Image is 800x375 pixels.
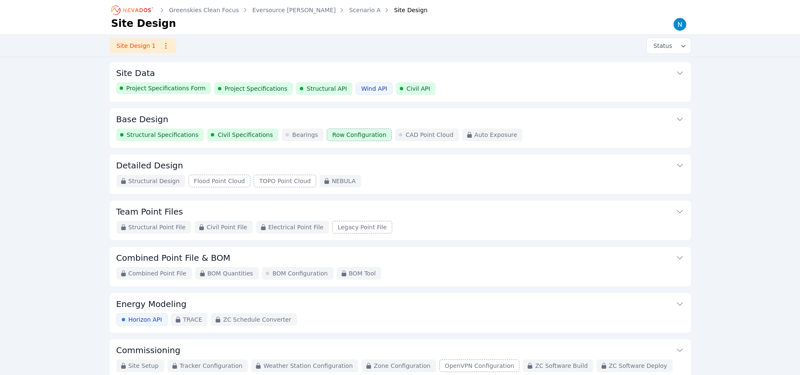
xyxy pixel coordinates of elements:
div: Energy ModelingHorizon APITRACEZC Schedule Converter [110,293,691,333]
h3: Combined Point File & BOM [116,252,231,264]
div: Team Point FilesStructural Point FileCivil Point FileElectrical Point FileLegacy Point File [110,201,691,240]
button: Site Data [116,62,684,82]
span: Site Setup [129,362,159,370]
span: Status [650,42,672,50]
button: Team Point Files [116,201,684,221]
a: Eversource [PERSON_NAME] [252,6,336,14]
span: Combined Point File [129,269,186,278]
span: Project Specifications [225,84,288,93]
h3: Commissioning [116,344,181,356]
span: ZC Software Build [535,362,588,370]
span: Row Configuration [332,131,386,139]
a: Scenario A [349,6,380,14]
span: Structural Point File [129,223,186,231]
h3: Energy Modeling [116,298,186,310]
button: Base Design [116,108,684,128]
span: Flood Point Cloud [194,177,245,185]
nav: Breadcrumb [111,3,428,17]
h1: Site Design [111,17,176,30]
span: Civil Specifications [218,131,273,139]
div: Detailed DesignStructural DesignFlood Point CloudTOPO Point CloudNEBULA [110,155,691,194]
span: Structural Design [129,177,180,185]
button: Status [647,38,691,53]
span: Bearings [292,131,318,139]
span: Legacy Point File [338,223,387,231]
span: CAD Point Cloud [406,131,454,139]
span: Zone Configuration [374,362,430,370]
span: NEBULA [332,177,356,185]
span: BOM Tool [349,269,376,278]
h3: Detailed Design [116,160,183,171]
span: TRACE [183,315,202,324]
span: Horizon API [129,315,162,324]
span: Electrical Point File [268,223,323,231]
div: Combined Point File & BOMCombined Point FileBOM QuantitiesBOM ConfigurationBOM Tool [110,247,691,286]
img: Nick Rompala [673,18,687,31]
span: OpenVPN Configuration [445,362,514,370]
a: Greenskies Clean Focus [169,6,239,14]
span: Auto Exposure [475,131,517,139]
span: Structural Specifications [127,131,199,139]
span: ZC Software Deploy [609,362,667,370]
span: Project Specifications Form [126,84,206,92]
div: Base DesignStructural SpecificationsCivil SpecificationsBearingsRow ConfigurationCAD Point CloudA... [110,108,691,148]
span: BOM Configuration [273,269,328,278]
h3: Site Data [116,67,155,79]
button: Combined Point File & BOM [116,247,684,267]
button: Detailed Design [116,155,684,175]
span: Tracker Configuration [180,362,243,370]
span: Civil Point File [207,223,247,231]
h3: Team Point Files [116,206,183,218]
a: Site Design 1 [110,38,176,53]
span: ZC Schedule Converter [223,315,291,324]
h3: Base Design [116,113,168,125]
button: Energy Modeling [116,293,684,313]
span: Civil API [407,84,430,93]
span: Structural API [307,84,347,93]
button: Commissioning [116,339,684,359]
span: BOM Quantities [207,269,253,278]
span: TOPO Point Cloud [259,177,311,185]
div: Site DataProject Specifications FormProject SpecificationsStructural APIWind APICivil API [110,62,691,102]
div: Site Design [382,6,428,14]
span: Wind API [361,84,387,93]
span: Weather Station Configuration [263,362,353,370]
